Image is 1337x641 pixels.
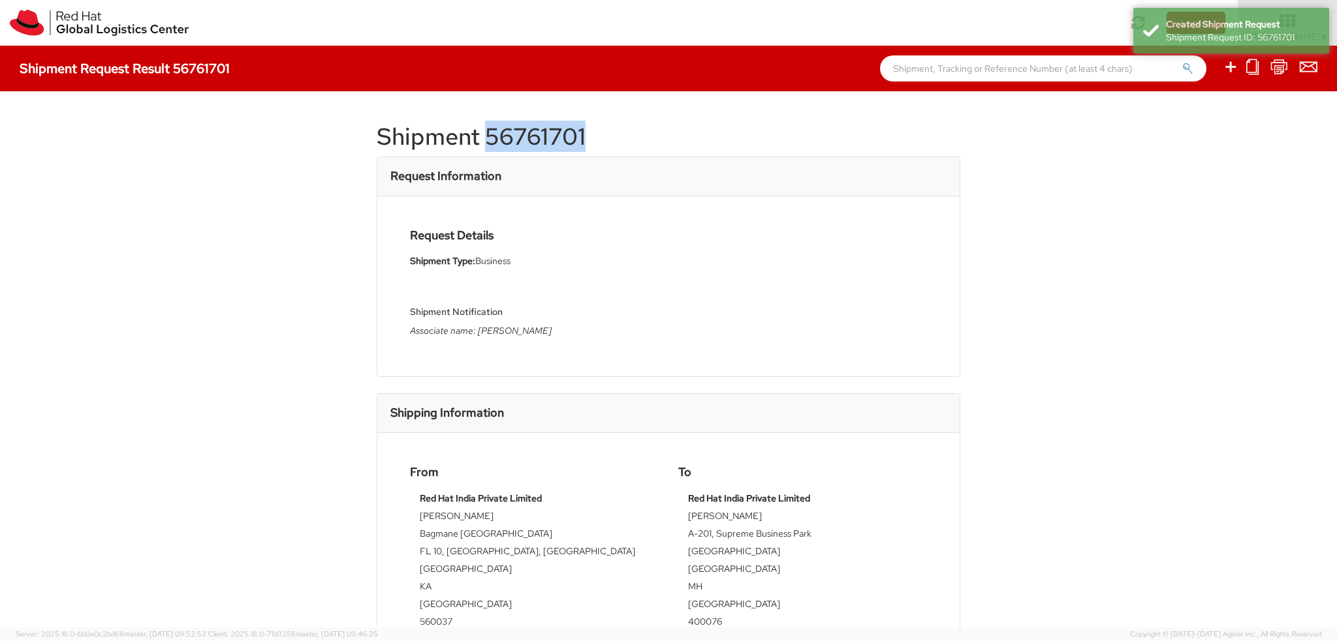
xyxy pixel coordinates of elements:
td: [GEOGRAPHIC_DATA] [688,597,917,615]
div: Shipment Request ID: 56761701 [1166,31,1319,44]
span: Client: 2025.18.0-71d3358 [208,629,378,638]
span: Copyright © [DATE]-[DATE] Agistix Inc., All Rights Reserved [1130,629,1321,640]
td: [GEOGRAPHIC_DATA] [688,544,917,562]
strong: Red Hat India Private Limited [688,492,810,504]
strong: Shipment Type: [410,255,475,267]
h4: Request Details [410,229,659,242]
li: Business [410,254,659,268]
i: Associate name: [PERSON_NAME] [410,325,552,336]
h1: Shipment 56761701 [377,124,960,150]
td: [GEOGRAPHIC_DATA] [688,562,917,580]
h4: Shipment Request Result 56761701 [20,61,230,76]
h3: Request Information [390,170,501,183]
td: A-201, Supreme Business Park [688,527,917,544]
span: master, [DATE] 09:52:52 [124,629,206,638]
span: master, [DATE] 09:46:25 [296,629,378,638]
h3: Shipping Information [390,406,504,419]
span: Server: 2025.18.0-bb0e0c2bd68 [16,629,206,638]
strong: Red Hat India Private Limited [420,492,542,504]
h4: To [678,466,927,479]
td: Bagmane [GEOGRAPHIC_DATA] [420,527,649,544]
td: [GEOGRAPHIC_DATA] [420,597,649,615]
div: Created Shipment Request [1166,18,1319,31]
td: 400076 [688,615,917,633]
td: 560037 [420,615,649,633]
td: [PERSON_NAME] [688,509,917,527]
td: MH [688,580,917,597]
h5: Shipment Notification [410,307,659,317]
td: KA [420,580,649,597]
h4: From [410,466,659,479]
td: [GEOGRAPHIC_DATA] [420,562,649,580]
td: FL 10, [GEOGRAPHIC_DATA], [GEOGRAPHIC_DATA] [420,544,649,562]
img: rh-logistics-00dfa346123c4ec078e1.svg [10,10,189,36]
input: Shipment, Tracking or Reference Number (at least 4 chars) [880,55,1206,82]
td: [PERSON_NAME] [420,509,649,527]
